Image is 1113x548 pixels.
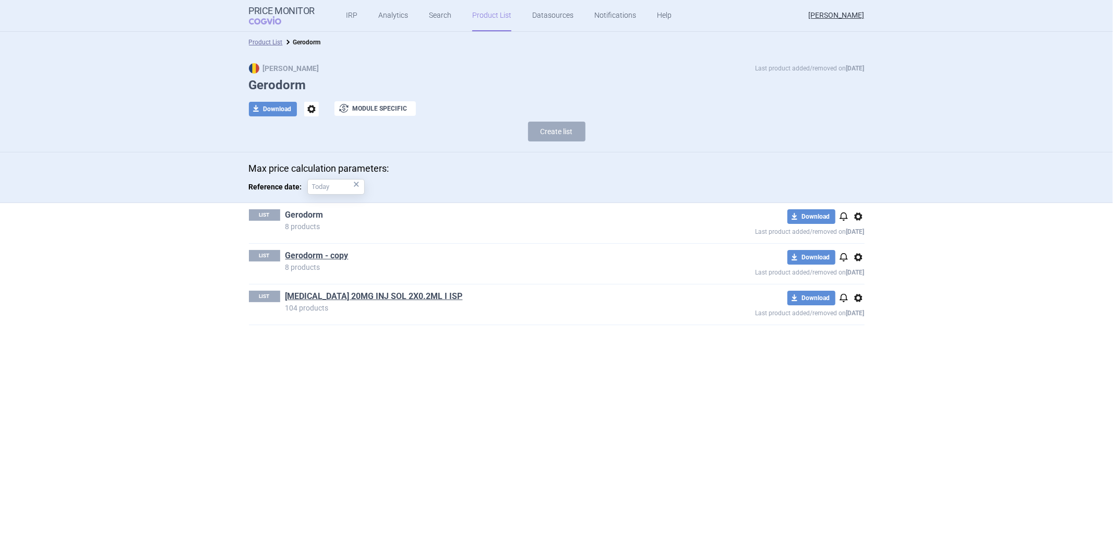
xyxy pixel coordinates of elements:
p: Max price calculation parameters: [249,163,865,174]
a: Product List [249,39,283,46]
button: Download [787,250,835,265]
h1: HUMIRA 20MG INJ SOL 2X0.2ML I ISP [285,291,680,304]
a: [MEDICAL_DATA] 20MG INJ SOL 2X0.2ML I ISP [285,291,463,302]
p: 8 products [285,264,680,271]
button: Download [787,209,835,224]
input: Reference date:× [307,179,365,195]
p: Last product added/removed on [680,224,865,237]
li: Gerodorm [283,37,321,47]
div: × [354,178,360,190]
p: Last product added/removed on [756,63,865,74]
p: Last product added/removed on [680,265,865,278]
p: Last product added/removed on [680,305,865,318]
a: Price MonitorCOGVIO [249,6,315,26]
strong: [DATE] [846,65,865,72]
button: Module specific [334,101,416,116]
li: Product List [249,37,283,47]
img: RO [249,63,259,74]
strong: [DATE] [846,228,865,235]
a: Gerodorm [285,209,324,221]
h1: Gerodorm - copy [285,250,680,264]
p: 104 products [285,304,680,312]
p: LIST [249,209,280,221]
button: Download [787,291,835,305]
h1: Gerodorm [285,209,680,223]
strong: Gerodorm [293,39,321,46]
p: 8 products [285,223,680,230]
span: COGVIO [249,16,296,25]
button: Create list [528,122,585,141]
button: Download [249,102,297,116]
strong: Price Monitor [249,6,315,16]
span: Reference date: [249,179,307,195]
p: LIST [249,291,280,302]
strong: [PERSON_NAME] [249,64,319,73]
h1: Gerodorm [249,78,865,93]
a: Gerodorm - copy [285,250,349,261]
strong: [DATE] [846,269,865,276]
strong: [DATE] [846,309,865,317]
p: LIST [249,250,280,261]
